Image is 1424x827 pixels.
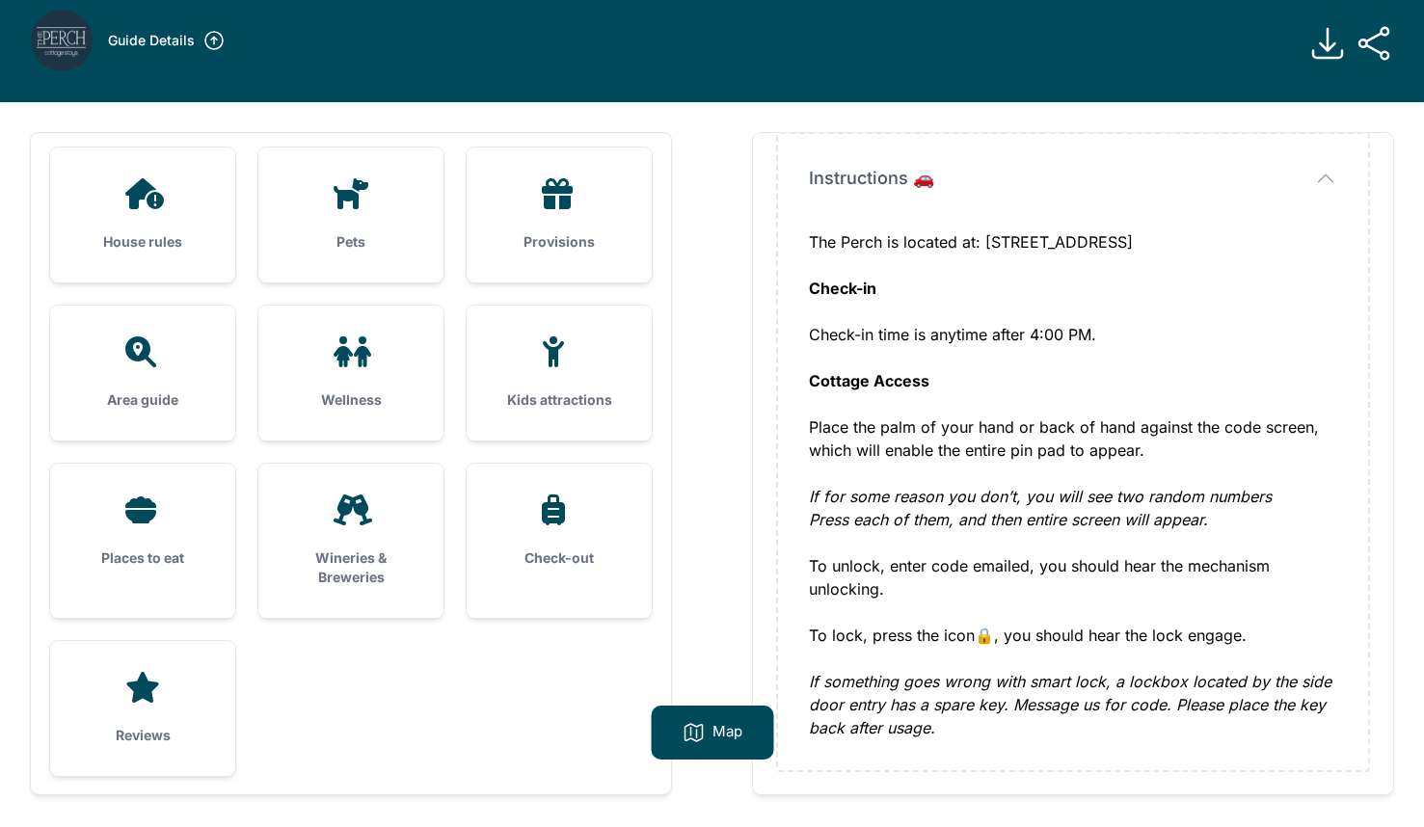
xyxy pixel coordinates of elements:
em: If something goes wrong with smart lock, a lockbox located by the side door entry has a spare key... [809,672,1331,737]
h3: Pets [289,232,413,252]
h3: Places to eat [81,548,204,568]
h3: Wellness [289,390,413,410]
button: Instructions 🚗 [809,165,1337,192]
strong: Check-in [809,279,876,298]
strong: Cottage Access [809,371,929,390]
em: If for some reason you don’t, you will see two random numbers Press each of them, and then entire... [809,487,1272,529]
a: House rules [50,147,235,282]
a: Kids attractions [467,306,652,440]
a: Pets [258,147,443,282]
img: lbscve6jyqy4usxktyb5b1icebv1 [31,10,93,71]
h3: Reviews [81,726,204,745]
h3: Area guide [81,390,204,410]
a: Wineries & Breweries [258,464,443,618]
a: Wellness [258,306,443,440]
span: Instructions 🚗 [809,165,934,192]
a: Provisions [467,147,652,282]
a: Reviews [50,641,235,776]
h3: House rules [81,232,204,252]
h3: Guide Details [108,31,195,50]
a: Area guide [50,306,235,440]
p: Map [712,721,742,744]
h3: Check-out [497,548,621,568]
a: Check-out [467,464,652,599]
h3: Kids attractions [497,390,621,410]
a: Guide Details [108,29,226,52]
div: The Perch is located at: [STREET_ADDRESS] Check-in time is anytime after 4:00 PM. Place the palm ... [809,230,1337,739]
a: Places to eat [50,464,235,599]
h3: Wineries & Breweries [289,548,413,587]
h3: Provisions [497,232,621,252]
